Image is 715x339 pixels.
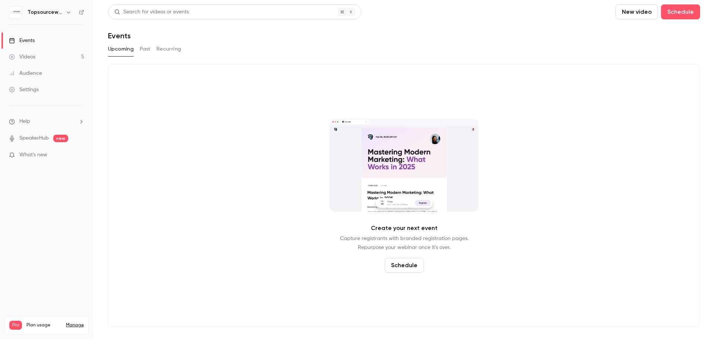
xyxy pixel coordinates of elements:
div: Videos [9,53,35,61]
span: Help [19,118,30,125]
button: New video [616,4,658,19]
p: Capture registrants with branded registration pages. Repurpose your webinar once it's over. [340,234,468,252]
span: What's new [19,151,47,159]
button: Upcoming [108,43,134,55]
span: Plan usage [26,322,61,328]
div: Events [9,37,35,44]
p: Create your next event [371,224,438,233]
div: Search for videos or events [114,8,189,16]
button: Schedule [661,4,700,19]
a: Manage [66,322,84,328]
button: Recurring [156,43,181,55]
h6: Topsourceworldwide [28,9,63,16]
span: Pro [9,321,22,330]
img: Topsourceworldwide [9,6,21,18]
div: Audience [9,70,42,77]
span: new [53,135,68,142]
a: SpeakerHub [19,134,49,142]
button: Past [140,43,150,55]
li: help-dropdown-opener [9,118,84,125]
button: Schedule [385,258,424,273]
h1: Events [108,31,131,40]
div: Settings [9,86,39,93]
